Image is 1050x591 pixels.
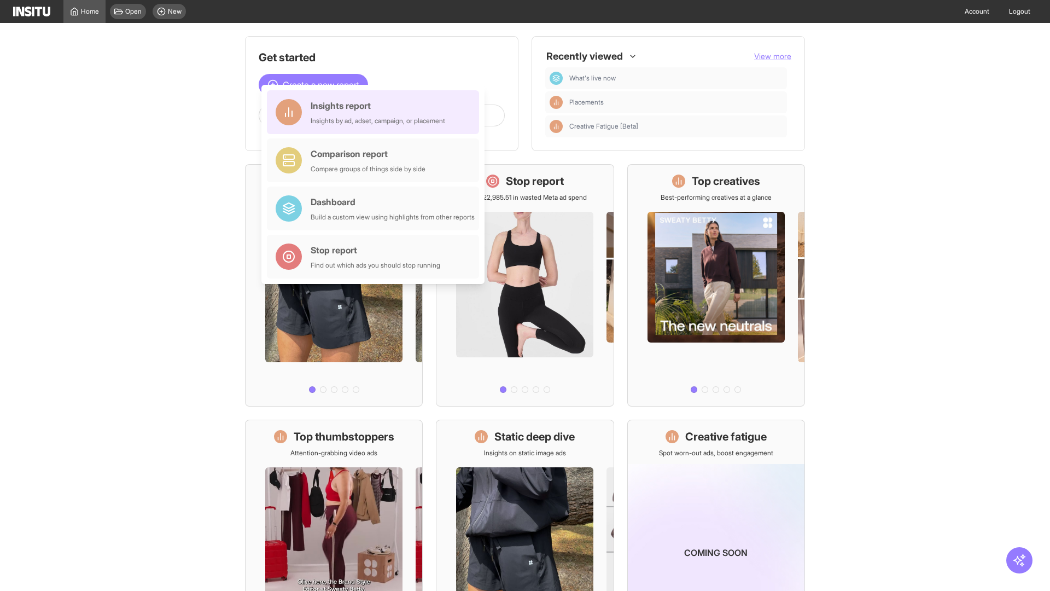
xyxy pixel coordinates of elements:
[550,72,563,85] div: Dashboard
[311,165,425,173] div: Compare groups of things side by side
[754,51,791,62] button: View more
[311,244,440,257] div: Stop report
[290,449,377,457] p: Attention-grabbing video ads
[569,74,783,83] span: What's live now
[259,74,368,96] button: Create a new report
[13,7,50,16] img: Logo
[436,164,614,407] a: Stop reportSave £22,985.51 in wasted Meta ad spend
[81,7,99,16] span: Home
[168,7,182,16] span: New
[311,195,475,208] div: Dashboard
[294,429,394,444] h1: Top thumbstoppers
[311,261,440,270] div: Find out which ads you should stop running
[494,429,575,444] h1: Static deep dive
[463,193,587,202] p: Save £22,985.51 in wasted Meta ad spend
[484,449,566,457] p: Insights on static image ads
[283,78,359,91] span: Create a new report
[550,96,563,109] div: Insights
[754,51,791,61] span: View more
[125,7,142,16] span: Open
[627,164,805,407] a: Top creativesBest-performing creatives at a glance
[692,173,760,189] h1: Top creatives
[311,117,445,125] div: Insights by ad, adset, campaign, or placement
[569,122,783,131] span: Creative Fatigue [Beta]
[259,50,505,65] h1: Get started
[569,98,783,107] span: Placements
[569,98,604,107] span: Placements
[311,147,425,160] div: Comparison report
[311,99,445,112] div: Insights report
[550,120,563,133] div: Insights
[311,213,475,222] div: Build a custom view using highlights from other reports
[661,193,772,202] p: Best-performing creatives at a glance
[245,164,423,407] a: What's live nowSee all active ads instantly
[569,122,638,131] span: Creative Fatigue [Beta]
[569,74,616,83] span: What's live now
[506,173,564,189] h1: Stop report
